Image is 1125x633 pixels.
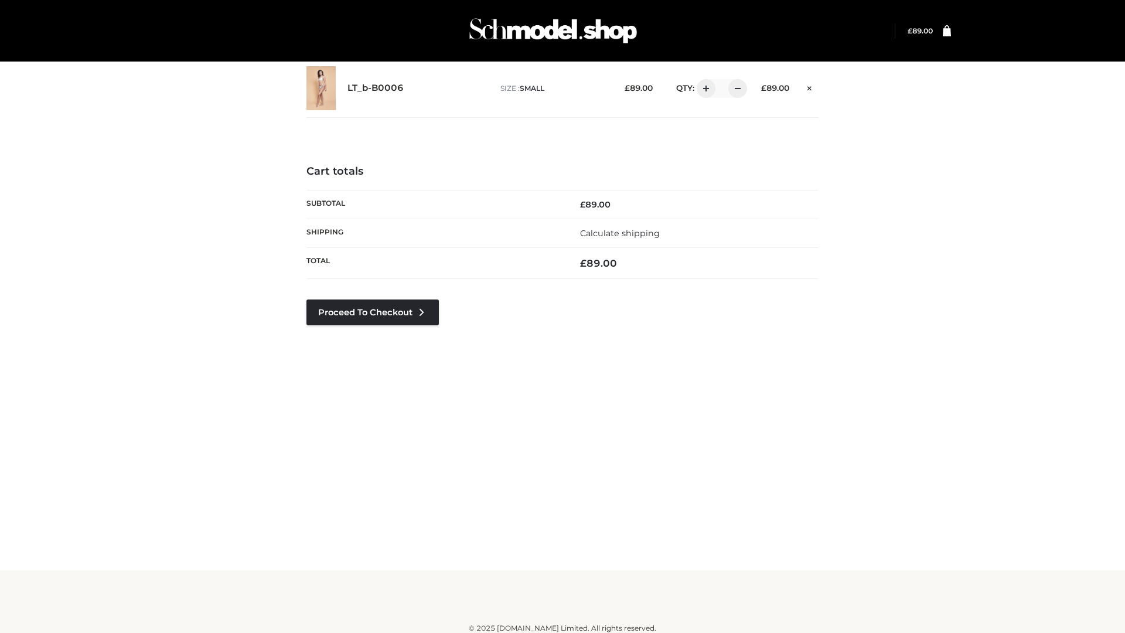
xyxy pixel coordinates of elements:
p: size : [500,83,606,94]
img: Schmodel Admin 964 [465,8,641,54]
a: LT_b-B0006 [347,83,404,94]
a: £89.00 [908,26,933,35]
span: £ [908,26,912,35]
span: SMALL [520,84,544,93]
span: £ [761,83,766,93]
span: £ [580,199,585,210]
img: LT_b-B0006 - SMALL [306,66,336,110]
span: £ [625,83,630,93]
bdi: 89.00 [625,83,653,93]
h4: Cart totals [306,165,819,178]
div: QTY: [664,79,743,98]
a: Remove this item [801,79,819,94]
bdi: 89.00 [580,199,611,210]
a: Proceed to Checkout [306,300,439,325]
bdi: 89.00 [761,83,789,93]
a: Calculate shipping [580,228,660,239]
span: £ [580,257,587,269]
th: Subtotal [306,190,562,219]
bdi: 89.00 [908,26,933,35]
bdi: 89.00 [580,257,617,269]
th: Shipping [306,219,562,247]
th: Total [306,248,562,279]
